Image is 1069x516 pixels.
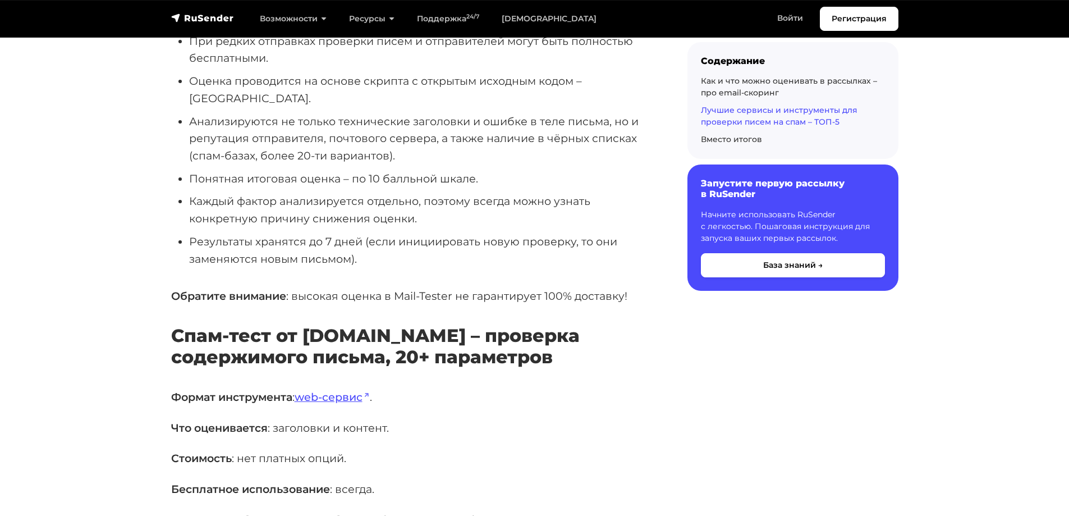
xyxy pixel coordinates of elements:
a: Возможности [249,7,338,30]
strong: Что оценивается [171,421,268,435]
h6: Запустите первую рассылку в RuSender [701,178,885,199]
li: При редких отправках проверки писем и отправителей могут быть полностью бесплатными. [189,33,652,67]
li: Каждый фактор анализируется отдельно, поэтому всегда можно узнать конкретную причину снижения оце... [189,193,652,227]
a: [DEMOGRAPHIC_DATA] [490,7,608,30]
a: Лучшие сервисы и инструменты для проверки писем на спам – ТОП-5 [701,105,857,127]
a: Войти [766,7,814,30]
strong: Формат инструмента [171,390,292,404]
li: Результаты хранятся до 7 дней (если инициировать новую проверку, то они заменяются новым письмом). [189,233,652,267]
strong: Стоимость [171,451,232,465]
p: : нет платных опций. [171,450,652,467]
li: Анализируются не только технические заголовки и ошибке в теле письма, но и репутация отправителя,... [189,113,652,165]
a: Как и что можно оценивать в рассылках – про email-скоринг [701,76,877,98]
strong: Бесплатное использование [171,482,330,496]
img: RuSender [171,12,234,24]
h3: Спам-тест от [DOMAIN_NAME] – проверка содержимого письма, 20+ параметров [171,325,652,368]
a: Ресурсы [338,7,406,30]
button: База знаний → [701,253,885,277]
a: Вместо итогов [701,134,762,144]
a: Запустите первую рассылку в RuSender Начните использовать RuSender с легкостью. Пошаговая инструк... [687,165,898,290]
p: : . [171,389,652,406]
a: Поддержка24/7 [406,7,490,30]
p: : заголовки и контент. [171,419,652,437]
div: Содержание [701,56,885,66]
a: Регистрация [820,7,898,31]
a: web-сервис [295,390,370,404]
li: Понятная итоговая оценка – по 10 балльной шкале. [189,170,652,188]
p: : всегда. [171,481,652,498]
p: : высокая оценка в Mail-Tester не гарантирует 100% доставку! [171,287,652,305]
strong: Обратите внимание [171,289,286,303]
li: Оценка проводится на основе скрипта с открытым исходным кодом – [GEOGRAPHIC_DATA]. [189,72,652,107]
p: Начните использовать RuSender с легкостью. Пошаговая инструкция для запуска ваших первых рассылок. [701,209,885,244]
sup: 24/7 [466,13,479,20]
